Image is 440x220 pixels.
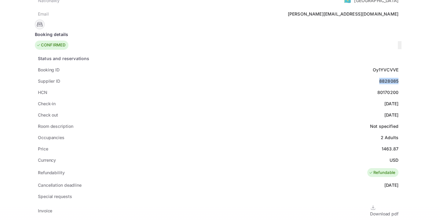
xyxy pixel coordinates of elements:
div: Booking details [35,31,402,38]
div: Cancellation deadline [38,182,82,188]
div: 1463.87 [382,146,398,152]
div: Supplier ID [38,78,60,84]
div: Special requests [38,193,72,200]
div: Price [38,146,48,152]
div: Currency [38,157,56,163]
div: Booking ID [38,67,60,73]
div: Refundable [369,170,396,176]
div: Invoice [38,207,52,214]
div: CONFIRMED [36,42,65,48]
div: Email [38,11,49,17]
div: Not specified [370,123,398,129]
div: Refundability [38,169,65,176]
div: Download pdf [370,211,398,217]
div: Status and reservations [38,55,89,62]
div: Occupancies [38,134,64,141]
div: HCN [38,89,47,96]
div: Room description [38,123,73,129]
div: [DATE] [384,182,398,188]
div: 2 Adults [381,134,398,141]
div: [PERSON_NAME][EMAIL_ADDRESS][DOMAIN_NAME] [288,11,398,17]
div: [DATE] [384,100,398,107]
div: USD [390,157,398,163]
div: [DATE] [384,112,398,118]
div: 8828085 [379,78,398,84]
div: Oy1YVCVVE [373,67,398,73]
div: Check-in [38,100,56,107]
div: 80170200 [377,89,398,96]
div: Check out [38,112,58,118]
